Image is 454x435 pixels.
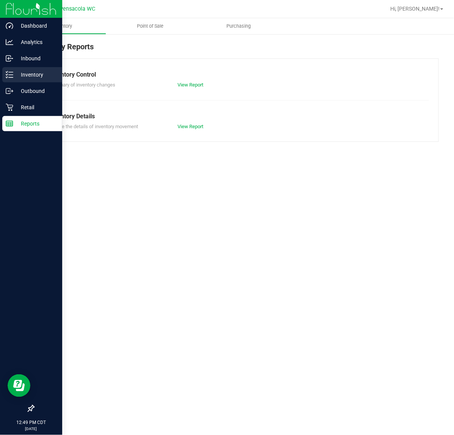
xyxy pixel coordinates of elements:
span: Summary of inventory changes [49,82,115,88]
span: Explore the details of inventory movement [49,124,138,129]
p: [DATE] [3,426,59,432]
span: Pensacola WC [60,6,95,12]
div: Inventory Control [49,70,423,79]
div: Inventory Details [49,112,423,121]
a: Inventory [18,18,106,34]
span: Point of Sale [127,23,174,30]
p: Outbound [13,86,59,96]
span: Purchasing [216,23,261,30]
inline-svg: Inventory [6,71,13,79]
a: Point of Sale [106,18,194,34]
p: Retail [13,103,59,112]
a: View Report [178,82,203,88]
span: Hi, [PERSON_NAME]! [390,6,440,12]
inline-svg: Dashboard [6,22,13,30]
p: Analytics [13,38,59,47]
inline-svg: Outbound [6,87,13,95]
p: Dashboard [13,21,59,30]
p: 12:49 PM CDT [3,419,59,426]
iframe: Resource center [8,374,30,397]
inline-svg: Inbound [6,55,13,62]
inline-svg: Retail [6,104,13,111]
p: Inbound [13,54,59,63]
span: Inventory [42,23,82,30]
div: Inventory Reports [33,41,439,58]
a: View Report [178,124,203,129]
inline-svg: Analytics [6,38,13,46]
a: Purchasing [195,18,283,34]
p: Reports [13,119,59,128]
inline-svg: Reports [6,120,13,127]
p: Inventory [13,70,59,79]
